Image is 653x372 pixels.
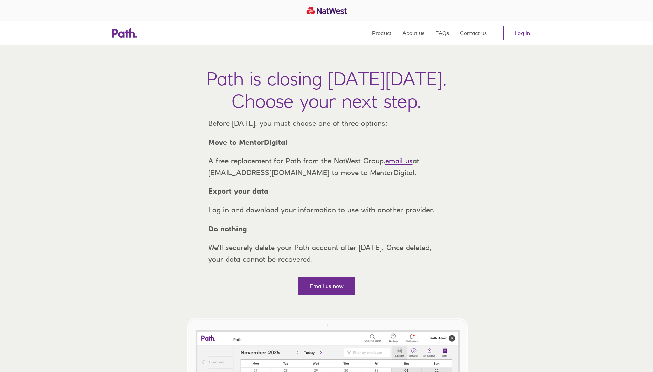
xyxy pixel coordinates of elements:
[435,21,449,45] a: FAQs
[385,156,413,165] a: email us
[208,138,287,146] strong: Move to MentorDigital
[206,67,447,112] h1: Path is closing [DATE][DATE]. Choose your next step.
[298,277,355,295] a: Email us now
[402,21,424,45] a: About us
[460,21,487,45] a: Contact us
[208,187,268,195] strong: Export your data
[503,26,541,40] a: Log in
[203,242,451,265] p: We’ll securely delete your Path account after [DATE]. Once deleted, your data cannot be recovered.
[203,204,451,216] p: Log in and download your information to use with another provider.
[203,118,451,129] p: Before [DATE], you must choose one of three options:
[203,155,451,178] p: A free replacement for Path from the NatWest Group, at [EMAIL_ADDRESS][DOMAIN_NAME] to move to Me...
[372,21,391,45] a: Product
[208,225,247,233] strong: Do nothing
